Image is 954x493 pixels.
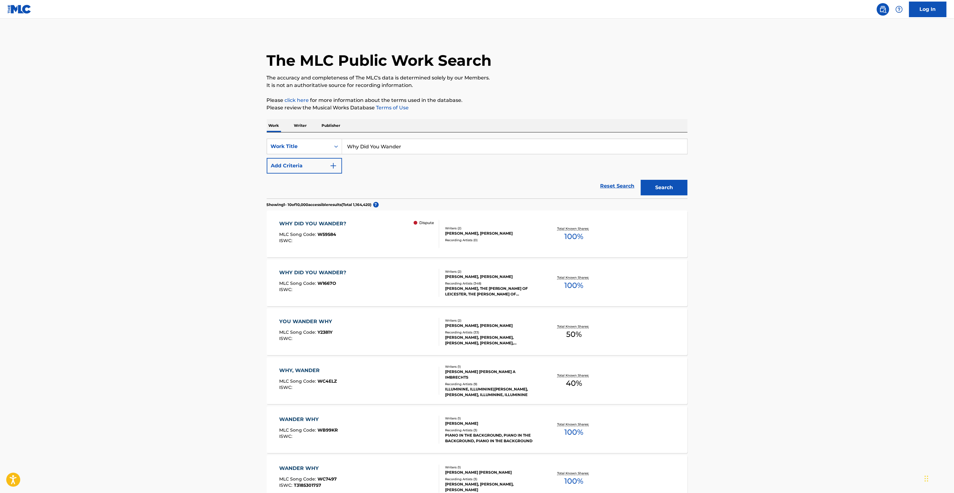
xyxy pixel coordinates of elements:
[320,119,342,132] p: Publisher
[557,324,591,329] p: Total Known Shares:
[445,323,539,328] div: [PERSON_NAME], [PERSON_NAME]
[279,238,294,243] span: ISWC :
[267,309,688,355] a: YOU WANDER WHYMLC Song Code:Y2381YISWC:Writers (2)[PERSON_NAME], [PERSON_NAME]Recording Artists (...
[925,469,928,488] div: Drag
[445,238,539,242] div: Recording Artists ( 0 )
[445,330,539,335] div: Recording Artists ( 33 )
[279,427,317,433] span: MLC Song Code :
[279,476,317,482] span: MLC Song Code :
[445,416,539,421] div: Writers ( 1 )
[267,357,688,404] a: WHY, WANDERMLC Song Code:WC4ELZISWC:Writers (1)[PERSON_NAME] [PERSON_NAME] A IMBRECHTSRecording A...
[279,269,349,276] div: WHY DID YOU WANDER?
[317,232,336,237] span: W59584
[267,97,688,104] p: Please for more information about the terms used in the database.
[267,119,281,132] p: Work
[267,202,372,208] p: Showing 1 - 10 of 10,000 accessible results (Total 1,164,420 )
[445,421,539,426] div: [PERSON_NAME]
[279,280,317,286] span: MLC Song Code :
[445,470,539,475] div: [PERSON_NAME] [PERSON_NAME]
[279,232,317,237] span: MLC Song Code :
[445,318,539,323] div: Writers ( 2 )
[909,2,947,17] a: Log In
[445,465,539,470] div: Writers ( 1 )
[445,481,539,493] div: [PERSON_NAME], [PERSON_NAME], [PERSON_NAME]
[279,385,294,390] span: ISWC :
[445,433,539,444] div: PIANO IN THE BACKGROUND, PIANO IN THE BACKGROUND, PIANO IN THE BACKGROUND
[279,287,294,292] span: ISWC :
[285,97,309,103] a: click here
[557,275,591,280] p: Total Known Shares:
[557,226,591,231] p: Total Known Shares:
[419,220,434,226] p: Dispute
[445,428,539,433] div: Recording Artists ( 3 )
[330,162,337,170] img: 9d2ae6d4665cec9f34b9.svg
[557,471,591,476] p: Total Known Shares:
[375,105,409,111] a: Terms of Use
[557,422,591,427] p: Total Known Shares:
[279,367,337,374] div: WHY, WANDER
[267,104,688,112] p: Please review the Musical Works Database
[566,378,582,389] span: 40 %
[279,220,349,227] div: WHY DID YOU WANDER?
[267,158,342,174] button: Add Criteria
[267,260,688,306] a: WHY DID YOU WANDER?MLC Song Code:W1667OISWC:Writers (2)[PERSON_NAME], [PERSON_NAME]Recording Arti...
[271,143,327,150] div: Work Title
[373,202,379,208] span: ?
[565,427,584,438] span: 100 %
[879,6,887,13] img: search
[267,74,688,82] p: The accuracy and completeness of The MLC's data is determined solely by our Members.
[445,382,539,386] div: Recording Artists ( 9 )
[445,274,539,280] div: [PERSON_NAME], [PERSON_NAME]
[7,5,31,14] img: MLC Logo
[895,6,903,13] img: help
[565,231,584,242] span: 100 %
[279,465,337,472] div: WANDER WHY
[445,281,539,286] div: Recording Artists ( 348 )
[445,226,539,231] div: Writers ( 2 )
[877,3,889,16] a: Public Search
[279,416,338,423] div: WANDER WHY
[565,476,584,487] span: 100 %
[317,476,337,482] span: WC7497
[445,364,539,369] div: Writers ( 1 )
[565,280,584,291] span: 100 %
[279,433,294,439] span: ISWC :
[279,482,294,488] span: ISWC :
[641,180,688,195] button: Search
[279,336,294,341] span: ISWC :
[279,329,317,335] span: MLC Song Code :
[445,386,539,398] div: ILLUMININE, ILLUMININE|[PERSON_NAME], [PERSON_NAME], ILLUMININE, ILLUMININE
[317,280,336,286] span: W1667O
[445,477,539,481] div: Recording Artists ( 3 )
[557,373,591,378] p: Total Known Shares:
[445,369,539,380] div: [PERSON_NAME] [PERSON_NAME] A IMBRECHTS
[267,211,688,257] a: WHY DID YOU WANDER?MLC Song Code:W59584ISWC: DisputeWriters (2)[PERSON_NAME], [PERSON_NAME]Record...
[279,378,317,384] span: MLC Song Code :
[597,179,638,193] a: Reset Search
[267,82,688,89] p: It is not an authoritative source for recording information.
[317,329,332,335] span: Y2381Y
[267,406,688,453] a: WANDER WHYMLC Song Code:WB99KRISWC:Writers (1)[PERSON_NAME]Recording Artists (3)PIANO IN THE BACK...
[292,119,309,132] p: Writer
[267,51,492,70] h1: The MLC Public Work Search
[566,329,582,340] span: 50 %
[445,335,539,346] div: [PERSON_NAME], [PERSON_NAME], [PERSON_NAME], [PERSON_NAME], [PERSON_NAME]
[279,318,335,325] div: YOU WANDER WHY
[893,3,905,16] div: Help
[267,139,688,199] form: Search Form
[294,482,321,488] span: T3185301757
[923,463,954,493] iframe: Chat Widget
[317,427,338,433] span: WB99KR
[445,269,539,274] div: Writers ( 2 )
[445,231,539,236] div: [PERSON_NAME], [PERSON_NAME]
[317,378,337,384] span: WC4ELZ
[445,286,539,297] div: [PERSON_NAME], THE [PERSON_NAME] OF LEICESTER, THE [PERSON_NAME] OF LEICESTER, [PERSON_NAME], [PE...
